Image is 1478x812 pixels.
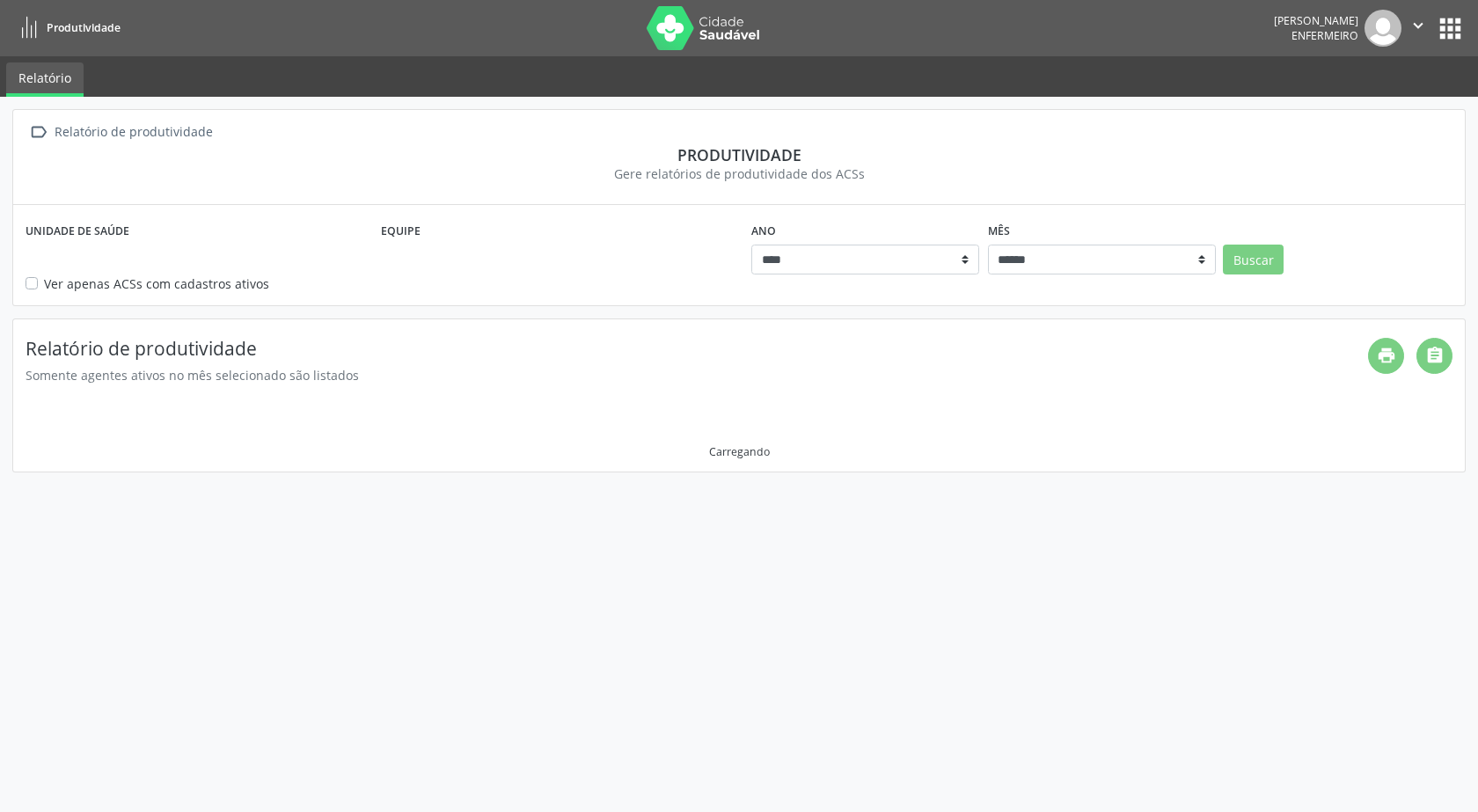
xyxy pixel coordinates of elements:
[1274,13,1358,28] div: [PERSON_NAME]
[1365,10,1401,47] img: img
[1408,16,1428,35] i: 
[26,338,1368,360] h4: Relatório de produtividade
[44,274,269,293] label: Ver apenas ACSs com cadastros ativos
[709,444,770,459] div: Carregando
[1223,245,1284,274] button: Buscar
[26,165,1452,183] div: Gere relatórios de produtividade dos ACSs
[751,217,776,245] label: Ano
[988,217,1010,245] label: Mês
[1291,28,1358,43] span: Enfermeiro
[26,120,216,145] a:  Relatório de produtividade
[26,217,129,245] label: Unidade de saúde
[1401,10,1435,47] button: 
[47,20,121,35] span: Produtividade
[51,120,216,145] div: Relatório de produtividade
[26,120,51,145] i: 
[12,13,121,42] a: Produtividade
[26,145,1452,165] div: Produtividade
[381,217,421,245] label: Equipe
[26,366,1368,384] div: Somente agentes ativos no mês selecionado são listados
[1435,13,1466,44] button: apps
[6,62,84,97] a: Relatório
